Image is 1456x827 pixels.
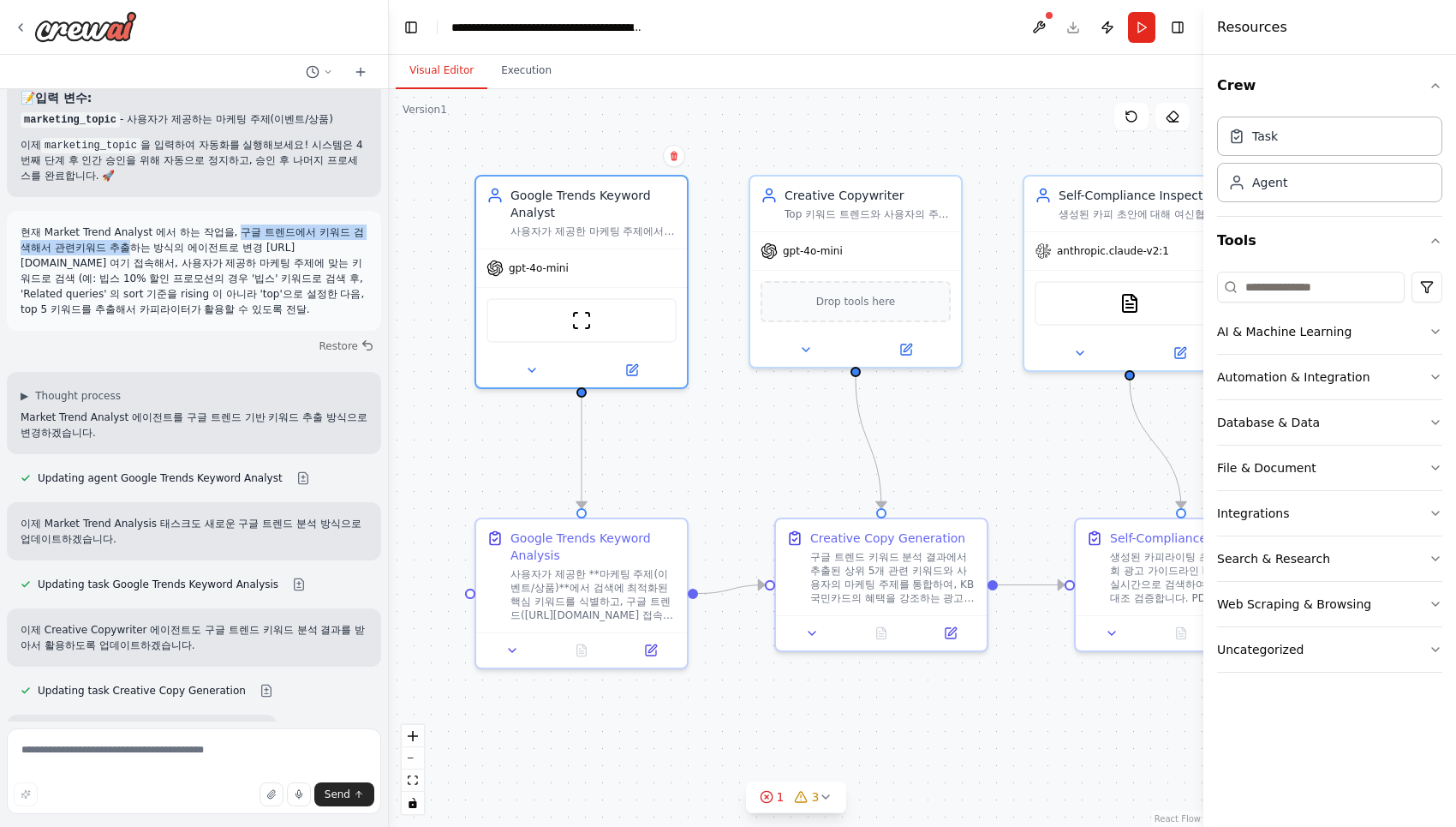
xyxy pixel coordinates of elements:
code: marketing_topic [21,112,120,128]
div: Task [1252,128,1278,145]
img: PDFSearchTool [1119,293,1140,314]
div: Automation & Integration [1217,369,1370,386]
div: Self-Compliance Review [1110,530,1253,547]
button: Start a new chat [347,62,374,82]
h4: Resources [1217,17,1287,38]
div: Version 1 [403,103,447,117]
div: Crew [1217,110,1442,216]
strong: 입력 변수: [35,91,92,105]
nav: breadcrumb [451,19,644,36]
div: 사용자가 제공한 **마케팅 주제(이벤트/상품)**에서 검색에 최적화된 핵심 키워드를 식별하고, 구글 트렌드([URL][DOMAIN_NAME] 접속하여 해당 키워드로 검색합니다... [510,567,677,622]
g: Edge from a50af4d1-a5a8-4ef1-943d-ef258ab53b99 to a5b8e1b3-eba5-45c8-9a03-a253530fc786 [998,577,1065,594]
button: No output available [546,640,618,661]
button: AI & Machine Learning [1217,309,1442,354]
p: 이제 을 입력하여 자동화를 실행해보세요! 시스템은 4번째 단계 후 인간 승인을 위해 자동으로 정지하고, 승인 후 나머지 프로세스를 완료합니다. 🚀 [21,137,367,183]
button: Crew [1217,62,1442,110]
button: Improve this prompt [14,782,38,806]
p: Market Trend Analyst 에이전트를 구글 트렌드 기반 키워드 추출 방식으로 변경하겠습니다. [21,410,367,440]
span: ▶ [21,389,28,403]
p: 현재 Market Trend Analyst 에서 하는 작업을, 구글 트렌드에서 키워드 검색해서 관련키워드 추출하는 방식의 에이전트로 변경 [URL][DOMAIN_NAME] 여... [21,225,367,317]
h3: 📝 [21,89,367,106]
div: 사용자가 제공한 마케팅 주제에서 핵심 키워드를 추출하여 구글 트렌드([URL][DOMAIN_NAME] 검색합니다. 'Related queries'의 sort 기준을 'top'... [510,225,677,238]
span: 3 [812,788,820,806]
g: Edge from a5618bc0-c1b9-49c3-aedb-2baca3f06fe4 to 16348d0f-bf77-42b1-b794-66d2671361a4 [573,398,590,508]
div: React Flow controls [402,725,424,814]
div: Integrations [1217,505,1289,522]
button: Delete node [663,145,685,167]
button: Visual Editor [396,53,487,89]
span: 1 [777,788,785,806]
button: No output available [845,623,918,644]
button: Hide left sidebar [399,15,423,39]
button: Upload files [260,782,283,806]
button: zoom out [402,747,424,770]
div: Creative Copy Generation구글 트렌드 키워드 분석 결과에서 추출된 상위 5개 관련 키워드와 사용자의 마케팅 주제를 통합하여, KB국민카드의 혜택을 강조하는 ... [774,518,988,652]
button: Execution [487,53,565,89]
div: AI & Machine Learning [1217,323,1352,340]
div: Uncategorized [1217,641,1304,658]
div: File & Document [1217,459,1316,476]
button: Click to speak your automation idea [287,782,311,806]
button: Web Scraping & Browsing [1217,582,1442,626]
g: Edge from 16348d0f-bf77-42b1-b794-66d2671361a4 to a50af4d1-a5a8-4ef1-943d-ef258ab53b99 [698,577,765,602]
div: Self-Compliance Review생성된 카피라이팅 초안을 **여신협회 광고 가이드라인 PDF 2개**를 실시간으로 검색하여 해당 규정과 대조 검증합니다. PDF에서 관... [1074,518,1288,652]
button: 13 [746,782,847,813]
span: Updating task Creative Copy Generation [38,684,246,698]
span: Drop tools here [816,293,896,310]
button: Tools [1217,217,1442,265]
g: Edge from e8f231bc-ee82-4c2a-b170-4bfde35bf007 to a5b8e1b3-eba5-45c8-9a03-a253530fc786 [1121,381,1190,508]
span: Send [325,788,350,801]
div: Tools [1217,265,1442,686]
button: Open in side panel [857,339,954,360]
div: Top 키워드 트렌드와 사용자의 주제를 통합하여, KB국민카드의 마케팅 프로모션 혜택을 극대화하는 **세 가지 유형(혜택 강조형, 시즈널형, 브랜드 이미지형)**의 헤드라인,... [785,207,951,221]
button: Open in side panel [921,623,980,644]
div: Creative Copywriter [785,187,951,204]
div: Creative CopywriterTop 키워드 트렌드와 사용자의 주제를 통합하여, KB국민카드의 마케팅 프로모션 혜택을 극대화하는 **세 가지 유형(혜택 강조형, 시즈널형,... [749,175,963,369]
div: 생성된 카피라이팅 초안을 **여신협회 광고 가이드라인 PDF 2개**를 실시간으로 검색하여 해당 규정과 대조 검증합니다. PDF에서 관련 조항을 직접 검색하여 허위/과장 광고... [1110,550,1276,605]
div: 구글 트렌드 키워드 분석 결과에서 추출된 상위 5개 관련 키워드와 사용자의 마케팅 주제를 통합하여, KB국민카드의 혜택을 강조하는 광고 카피를 생성합니다. 분석된 키워드들의 ... [810,550,976,605]
p: 이제 Creative Copywriter 에이전트도 구글 트렌드 키워드 분석 결과를 받아서 활용하도록 업데이트하겠습니다. [21,622,367,653]
button: Database & Data [1217,400,1442,445]
span: gpt-4o-mini [783,244,843,258]
div: Web Scraping & Browsing [1217,596,1371,613]
div: Google Trends Keyword Analyst사용자가 제공한 마케팅 주제에서 핵심 키워드를 추출하여 구글 트렌드([URL][DOMAIN_NAME] 검색합니다. 'Rel... [474,175,689,389]
div: Google Trends Keyword Analysis [510,530,677,564]
button: Open in side panel [583,360,680,381]
g: Edge from a1ff9e42-792f-441c-9a7f-c2dac805daba to a50af4d1-a5a8-4ef1-943d-ef258ab53b99 [847,377,890,508]
span: gpt-4o-mini [509,261,569,275]
span: Thought process [35,389,121,403]
button: Open in side panel [1131,343,1228,363]
button: Search & Research [1217,536,1442,581]
button: File & Document [1217,446,1442,490]
div: 생성된 카피 초안에 대해 여신협회 광고 가이드라인 PDF를 기반으로 허위/과장 광고, 의무표시사항 누락, 경고 문구 명시성을 포함한 30여 개 항목을 1차 자체 점검하고, 위... [1059,207,1225,221]
img: Logo [34,11,137,42]
code: marketing_topic [41,138,140,153]
div: Self-Compliance Inspector [1059,187,1225,204]
div: Search & Research [1217,550,1330,567]
li: - 사용자가 제공하는 마케팅 주제(이벤트/상품) [21,111,367,127]
span: anthropic.claude-v2:1 [1057,244,1169,258]
button: toggle interactivity [402,792,424,814]
button: Uncategorized [1217,627,1442,672]
button: zoom in [402,725,424,747]
p: 이제 Market Trend Analysis 태스크도 새로운 구글 트렌드 분석 방식으로 업데이트하겠습니다. [21,516,367,547]
button: No output available [1145,623,1218,644]
button: fit view [402,770,424,792]
div: Google Trends Keyword Analysis사용자가 제공한 **마케팅 주제(이벤트/상품)**에서 검색에 최적화된 핵심 키워드를 식별하고, 구글 트렌드([URL][D... [474,518,689,669]
span: Updating agent Google Trends Keyword Analyst [38,471,283,485]
button: ▶Thought process [21,389,121,403]
div: Google Trends Keyword Analyst [510,187,677,221]
div: Agent [1252,174,1287,191]
button: Open in side panel [621,640,680,661]
div: Creative Copy Generation [810,530,965,547]
div: Self-Compliance Inspector생성된 카피 초안에 대해 여신협회 광고 가이드라인 PDF를 기반으로 허위/과장 광고, 의무표시사항 누락, 경고 문구 명시성을 포함... [1023,175,1237,372]
button: Integrations [1217,491,1442,536]
button: Automation & Integration [1217,355,1442,399]
button: Switch to previous chat [299,62,340,82]
span: Updating task Google Trends Keyword Analysis [38,578,278,591]
div: Database & Data [1217,414,1320,431]
a: React Flow attribution [1155,814,1201,824]
button: Hide right sidebar [1166,15,1190,39]
button: Send [314,782,374,806]
button: Restore [312,334,381,358]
